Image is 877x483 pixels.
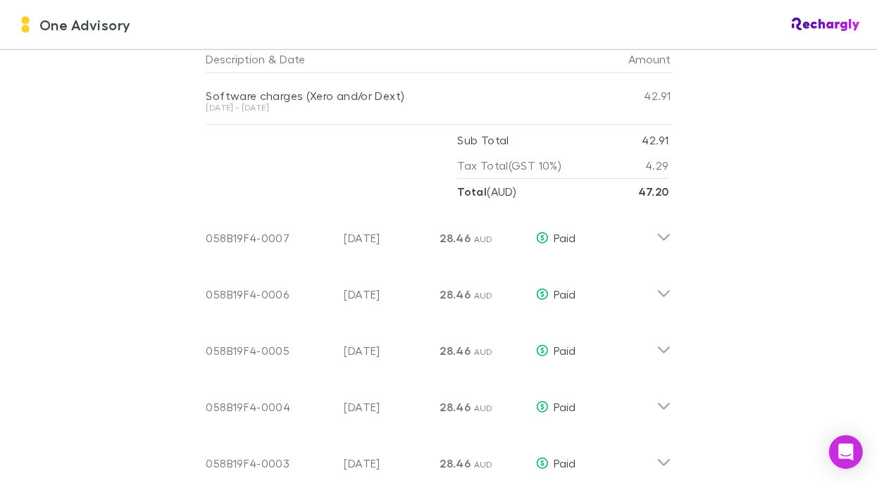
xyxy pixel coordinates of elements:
span: AUD [474,290,493,301]
span: Paid [554,344,576,357]
span: Paid [554,287,576,301]
div: 058B19F4-0003 [206,455,333,472]
div: 058B19F4-0004[DATE]28.46 AUDPaid [195,373,683,429]
div: 058B19F4-0005[DATE]28.46 AUDPaid [195,317,683,373]
strong: Total [458,184,487,199]
div: 058B19F4-0006 [206,286,333,303]
p: [DATE] [344,399,429,415]
p: Tax Total (GST 10%) [458,153,562,178]
span: AUD [474,234,493,244]
p: [DATE] [344,286,429,303]
span: AUD [474,403,493,413]
span: Paid [554,400,576,413]
p: Sub Total [458,127,509,153]
span: AUD [474,459,493,470]
p: [DATE] [344,230,429,246]
p: ( AUD ) [458,179,517,204]
div: 42.91 [587,73,671,118]
div: [DATE] - [DATE] [206,103,587,112]
button: Date [280,45,305,73]
p: 4.29 [645,153,668,178]
span: One Advisory [39,14,131,35]
span: 28.46 [440,231,471,245]
button: Description [206,45,266,73]
strong: 47.20 [639,184,669,199]
div: Open Intercom Messenger [829,435,863,469]
div: 058B19F4-0006[DATE]28.46 AUDPaid [195,261,683,317]
p: 42.91 [642,127,669,153]
div: 058B19F4-0004 [206,399,333,415]
div: 058B19F4-0005 [206,342,333,359]
img: One Advisory's Logo [17,16,34,33]
span: AUD [474,346,493,357]
p: [DATE] [344,342,429,359]
div: Software charges (Xero and/or Dext) [206,89,587,103]
span: 28.46 [440,344,471,358]
p: [DATE] [344,455,429,472]
span: Paid [554,456,576,470]
span: 28.46 [440,400,471,414]
div: 058B19F4-0007 [206,230,333,246]
span: Paid [554,231,576,244]
img: Rechargly Logo [792,18,860,32]
div: & [206,45,581,73]
div: 058B19F4-0007[DATE]28.46 AUDPaid [195,204,683,261]
span: 28.46 [440,287,471,301]
span: 28.46 [440,456,471,470]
